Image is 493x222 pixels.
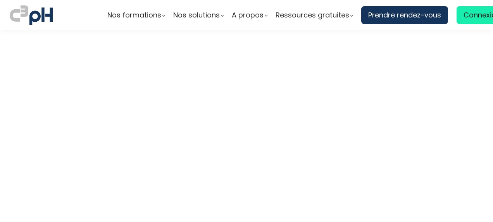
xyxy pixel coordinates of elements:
[276,9,349,21] span: Ressources gratuites
[107,9,161,21] span: Nos formations
[368,9,441,21] span: Prendre rendez-vous
[361,6,448,24] a: Prendre rendez-vous
[10,4,53,26] img: logo C3PH
[232,9,264,21] span: A propos
[173,9,220,21] span: Nos solutions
